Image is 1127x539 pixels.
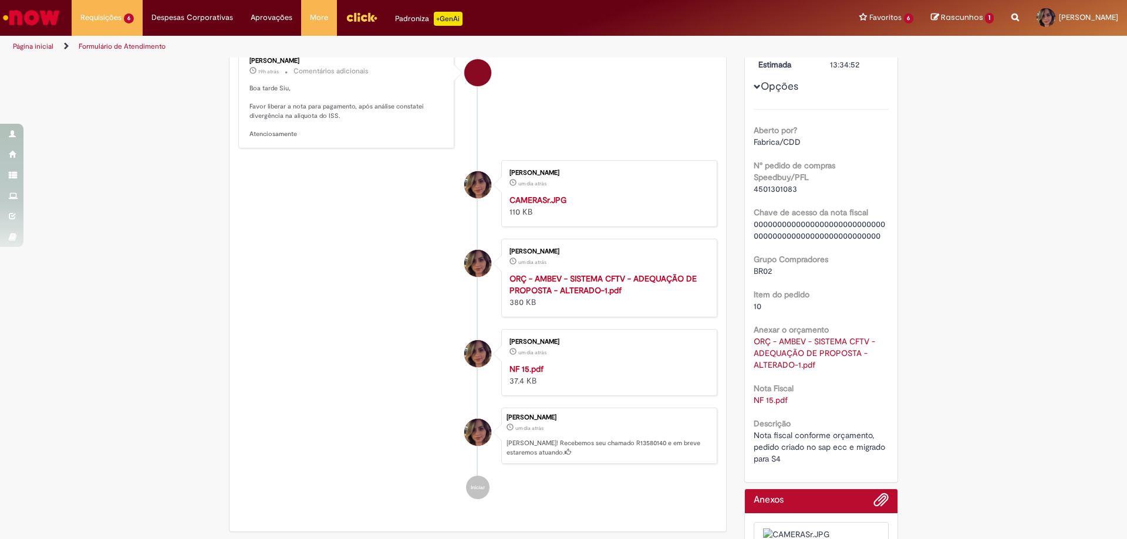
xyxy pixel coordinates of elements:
[518,180,546,187] time: 30/09/2025 09:34:45
[434,12,463,26] p: +GenAi
[754,395,788,405] a: Download de NF 15.pdf
[754,336,878,370] a: Download de ORÇ - AMBEV - SISTEMA CFTV - ADEQUAÇÃO DE PROPOSTA - ALTERADO-1.pdf
[754,207,868,218] b: Chave de acesso da nota fiscal
[518,180,546,187] span: um dia atrás
[464,250,491,277] div: Katiele Vieira Moreira
[509,248,705,255] div: [PERSON_NAME]
[518,349,546,356] time: 30/09/2025 09:00:33
[258,68,279,75] time: 30/09/2025 15:13:51
[346,8,377,26] img: click_logo_yellow_360x200.png
[830,47,885,70] div: [DATE] 13:34:52
[464,340,491,367] div: Katiele Vieira Moreira
[249,84,445,139] p: Boa tarde Siu, Favor liberar a nota para pagamento, após análise constatei divergência na alíquot...
[509,363,705,387] div: 37.4 KB
[754,254,828,265] b: Grupo Compradores
[238,408,717,464] li: Katiele Vieira Moreira
[518,259,546,266] time: 30/09/2025 09:32:56
[518,259,546,266] span: um dia atrás
[754,383,794,394] b: Nota Fiscal
[9,36,743,57] ul: Trilhas de página
[464,59,491,86] div: Fátima Aparecida Mendes Pedreira
[1,6,62,29] img: ServiceNow
[293,66,369,76] small: Comentários adicionais
[754,137,801,147] span: Fabrica/CDD
[754,125,797,135] b: Aberto por?
[464,171,491,198] div: Katiele Vieira Moreira
[507,439,711,457] p: [PERSON_NAME]! Recebemos seu chamado R13580140 e em breve estaremos atuando.
[507,414,711,421] div: [PERSON_NAME]
[79,42,166,51] a: Formulário de Atendimento
[873,492,889,513] button: Adicionar anexos
[754,184,797,194] span: 4501301083
[509,194,705,218] div: 110 KB
[750,47,822,70] dt: Conclusão Estimada
[509,195,566,205] a: CAMERASr.JPG
[754,324,829,335] b: Anexar o orçamento
[13,42,53,51] a: Página inicial
[509,273,697,296] a: ORÇ - AMBEV - SISTEMA CFTV - ADEQUAÇÃO DE PROPOSTA - ALTERADO-1.pdf
[80,12,122,23] span: Requisições
[941,12,983,23] span: Rascunhos
[249,57,445,65] div: [PERSON_NAME]
[904,13,914,23] span: 6
[754,430,888,464] span: Nota fiscal conforme orçamento, pedido criado no sap ecc e migrado para S4
[754,266,772,276] span: BR02
[251,12,292,23] span: Aprovações
[931,12,994,23] a: Rascunhos
[754,289,809,300] b: Item do pedido
[509,338,705,345] div: [PERSON_NAME]
[754,301,761,311] span: 10
[985,13,994,23] span: 1
[151,12,233,23] span: Despesas Corporativas
[395,12,463,26] div: Padroniza
[869,12,902,23] span: Favoritos
[518,349,546,356] span: um dia atrás
[515,425,544,432] time: 30/09/2025 09:34:48
[464,419,491,446] div: Katiele Vieira Moreira
[124,13,134,23] span: 6
[754,418,791,429] b: Descrição
[754,495,784,506] h2: Anexos
[754,219,885,241] span: 0000000000000000000000000000000000000000000000000000000
[509,170,705,177] div: [PERSON_NAME]
[258,68,279,75] span: 19h atrás
[1059,12,1118,22] span: [PERSON_NAME]
[515,425,544,432] span: um dia atrás
[310,12,328,23] span: More
[509,273,705,308] div: 380 KB
[509,364,544,374] a: NF 15.pdf
[754,160,835,182] b: N° pedido de compras Speedbuy/PFL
